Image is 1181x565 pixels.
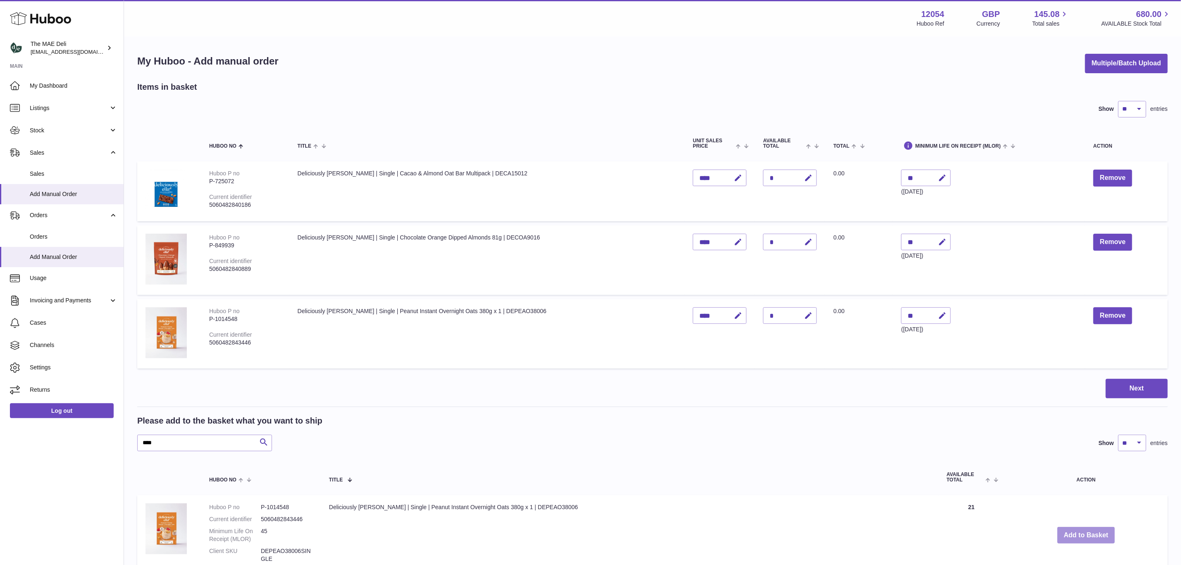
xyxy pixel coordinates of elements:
dt: Current identifier [209,515,261,523]
div: 5060482840889 [209,265,281,273]
span: Title [329,477,343,483]
div: Huboo Ref [917,20,945,28]
dt: Client SKU [209,547,261,563]
dd: DEPEAO38006SINGLE [261,547,313,563]
span: 0.00 [833,234,845,241]
label: Show [1099,105,1114,113]
strong: GBP [982,9,1000,20]
th: Action [1004,464,1168,491]
span: Returns [30,386,117,394]
span: 0.00 [833,308,845,314]
span: Stock [30,127,109,134]
img: logistics@deliciouslyella.com [10,42,22,54]
span: Sales [30,170,117,178]
div: Huboo P no [209,308,240,314]
button: Remove [1093,307,1132,324]
a: 680.00 AVAILABLE Stock Total [1101,9,1171,28]
strong: 12054 [921,9,945,20]
span: Channels [30,341,117,349]
span: entries [1150,105,1168,113]
button: Remove [1093,170,1132,187]
span: Add Manual Order [30,253,117,261]
span: Settings [30,364,117,371]
td: Deliciously [PERSON_NAME] | Single | Chocolate Orange Dipped Almonds 81g | DECOA9016 [289,225,685,295]
div: Action [1093,144,1160,149]
div: ([DATE]) [901,188,951,196]
div: 5060482843446 [209,339,281,347]
div: Currency [977,20,1000,28]
h1: My Huboo - Add manual order [137,55,279,68]
a: Log out [10,403,114,418]
span: AVAILABLE Stock Total [1101,20,1171,28]
dt: Minimum Life On Receipt (MLOR) [209,527,261,543]
dd: 45 [261,527,313,543]
div: 5060482840186 [209,201,281,209]
span: 680.00 [1136,9,1162,20]
div: P-1014548 [209,315,281,323]
span: Unit Sales Price [693,138,734,149]
td: Deliciously [PERSON_NAME] | Single | Peanut Instant Overnight Oats 380g x 1 | DEPEAO38006 [289,299,685,369]
div: Current identifier [209,331,252,338]
h2: Please add to the basket what you want to ship [137,415,322,426]
span: AVAILABLE Total [947,472,983,483]
span: Listings [30,104,109,112]
img: Deliciously Ella | Single | Chocolate Orange Dipped Almonds 81g | DECOA9016 [146,234,187,285]
span: Minimum Life On Receipt (MLOR) [915,144,1001,149]
span: Add Manual Order [30,190,117,198]
div: Huboo P no [209,234,240,241]
span: My Dashboard [30,82,117,90]
span: 0.00 [833,170,845,177]
span: Orders [30,233,117,241]
label: Show [1099,439,1114,447]
span: Huboo no [209,144,236,149]
div: Current identifier [209,194,252,200]
span: Total [833,144,849,149]
span: Huboo no [209,477,236,483]
div: P-849939 [209,242,281,249]
img: Deliciously Ella | Single | Peanut Instant Overnight Oats 380g x 1 | DEPEAO38006 [146,503,187,554]
dd: P-1014548 [261,503,313,511]
span: Orders [30,211,109,219]
span: [EMAIL_ADDRESS][DOMAIN_NAME] [31,48,122,55]
dt: Huboo P no [209,503,261,511]
span: Sales [30,149,109,157]
h2: Items in basket [137,81,197,93]
span: Total sales [1032,20,1069,28]
div: ([DATE]) [901,326,951,333]
img: Deliciously Ella | Single | Peanut Instant Overnight Oats 380g x 1 | DEPEAO38006 [146,307,187,358]
div: P-725072 [209,177,281,185]
a: 145.08 Total sales [1032,9,1069,28]
span: Cases [30,319,117,327]
dd: 5060482843446 [261,515,313,523]
td: Deliciously [PERSON_NAME] | Single | Cacao & Almond Oat Bar Multipack | DECA15012 [289,161,685,221]
span: 145.08 [1034,9,1059,20]
div: ([DATE]) [901,252,951,260]
button: Next [1106,379,1168,398]
img: Deliciously Ella | Single | Cacao & Almond Oat Bar Multipack | DECA15012 [146,170,187,211]
span: Title [298,144,311,149]
div: Huboo P no [209,170,240,177]
span: Usage [30,274,117,282]
span: AVAILABLE Total [763,138,804,149]
div: The MAE Deli [31,40,105,56]
span: Invoicing and Payments [30,297,109,304]
div: Current identifier [209,258,252,264]
button: Remove [1093,234,1132,251]
button: Add to Basket [1057,527,1115,544]
button: Multiple/Batch Upload [1085,54,1168,73]
span: entries [1150,439,1168,447]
